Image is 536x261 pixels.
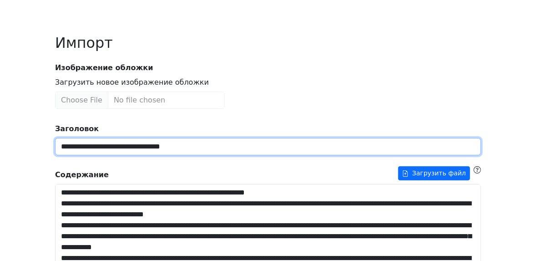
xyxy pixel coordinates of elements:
label: Загрузить новое изображение обложки [55,77,209,88]
button: Содержание [398,166,470,180]
h2: Импорт [55,34,481,51]
strong: Содержание [55,169,109,180]
strong: Заголовок [55,124,99,133]
strong: Изображение обложки [50,62,486,73]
